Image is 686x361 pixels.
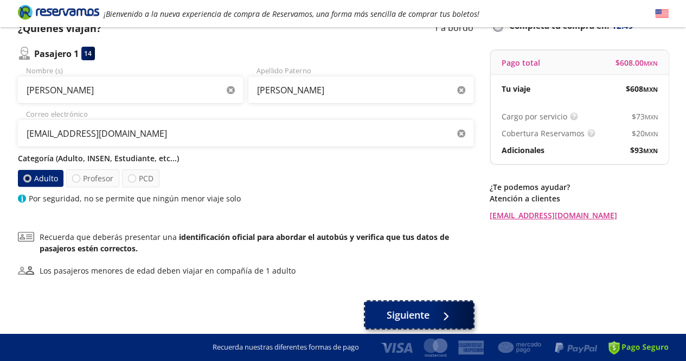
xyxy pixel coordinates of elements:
input: Nombre (s) [18,77,243,104]
p: Atención a clientes [490,193,669,204]
span: $ 20 [632,128,658,139]
p: Pago total [502,57,540,68]
p: Cobertura Reservamos [502,128,585,139]
i: Brand Logo [18,4,99,20]
a: Brand Logo [18,4,99,23]
p: 1 a bordo [434,21,473,36]
small: MXN [645,113,658,121]
p: Cargo por servicio [502,111,567,122]
p: Tu viaje [502,83,530,94]
small: MXN [643,147,658,155]
label: Adulto [17,170,63,187]
p: ¿Quiénes viajan? [18,21,101,36]
input: Correo electrónico [18,120,473,147]
span: $ 73 [632,111,658,122]
small: MXN [644,59,658,67]
input: Apellido Paterno [248,77,473,104]
em: ¡Bienvenido a la nueva experiencia de compra de Reservamos, una forma más sencilla de comprar tus... [104,9,479,19]
button: English [655,7,669,21]
small: MXN [643,85,658,93]
small: MXN [645,130,658,138]
p: Recuerda que deberás presentar una [40,231,473,254]
p: ¿Te podemos ayudar? [490,181,669,193]
div: Los pasajeros menores de edad deben viajar en compañía de 1 adulto [40,265,296,276]
p: Pasajero 1 [34,47,79,60]
span: $ 93 [630,144,658,156]
p: Adicionales [502,144,544,156]
span: $ 608 [626,83,658,94]
p: Categoría (Adulto, INSEN, Estudiante, etc...) [18,153,473,164]
p: Por seguridad, no se permite que ningún menor viaje solo [29,193,241,204]
div: 14 [81,47,95,60]
button: Siguiente [365,301,473,328]
span: $ 608.00 [616,57,658,68]
label: Profesor [66,169,119,187]
a: [EMAIL_ADDRESS][DOMAIN_NAME] [490,210,669,221]
p: Recuerda nuestras diferentes formas de pago [213,342,359,353]
b: identificación oficial para abordar el autobús y verifica que tus datos de pasajeros estén correc... [40,232,449,254]
label: PCD [122,169,159,187]
span: Siguiente [387,308,429,322]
